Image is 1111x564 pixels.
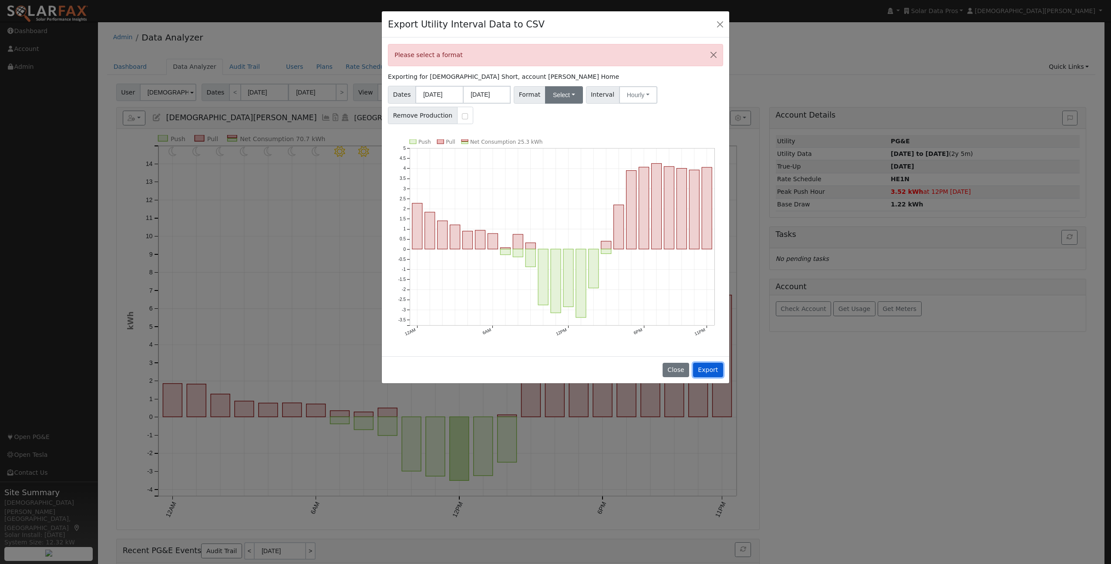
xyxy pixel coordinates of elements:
[513,249,523,257] rect: onclick=""
[438,221,448,249] rect: onclick=""
[704,44,723,66] button: Close
[404,146,406,151] text: 5
[589,249,599,288] rect: onclick=""
[418,139,431,145] text: Push
[586,86,619,104] span: Interval
[601,249,611,254] rect: onclick=""
[388,86,416,104] span: Dates
[525,243,535,249] rect: onclick=""
[545,86,583,104] button: Select
[500,248,510,249] rect: onclick=""
[400,196,406,201] text: 2.5
[388,17,545,31] h4: Export Utility Interval Data to CSV
[555,327,567,336] text: 12PM
[400,176,406,181] text: 3.5
[664,166,674,249] rect: onclick=""
[702,167,712,249] rect: onclick=""
[500,249,510,255] rect: onclick=""
[388,107,458,124] span: Remove Production
[619,86,657,104] button: Hourly
[398,277,406,282] text: -1.5
[538,249,548,305] rect: onclick=""
[425,212,435,249] rect: onclick=""
[388,72,619,81] label: Exporting for [DEMOGRAPHIC_DATA] Short, account [PERSON_NAME] Home
[463,231,473,249] rect: onclick=""
[714,18,726,30] button: Close
[400,236,406,241] text: 0.5
[475,230,485,249] rect: onclick=""
[388,44,723,66] div: Please select a format
[398,257,406,262] text: -0.5
[626,171,636,249] rect: onclick=""
[694,327,706,336] text: 11PM
[404,327,416,336] text: 12AM
[402,287,406,292] text: -2
[677,169,687,249] rect: onclick=""
[525,249,535,267] rect: onclick=""
[488,233,498,249] rect: onclick=""
[446,139,455,145] text: Pull
[614,205,624,249] rect: onclick=""
[482,327,492,335] text: 6AM
[404,247,406,252] text: 0
[412,203,422,249] rect: onclick=""
[639,167,649,249] rect: onclick=""
[651,163,661,249] rect: onclick=""
[563,249,573,307] rect: onclick=""
[601,241,611,249] rect: onclick=""
[398,317,406,322] text: -3.5
[551,249,561,313] rect: onclick=""
[576,249,586,317] rect: onclick=""
[400,156,406,161] text: 4.5
[633,327,643,335] text: 6PM
[402,307,406,312] text: -3
[404,186,406,191] text: 3
[513,234,523,249] rect: onclick=""
[404,166,406,171] text: 4
[663,363,689,378] button: Close
[404,226,406,231] text: 1
[470,139,542,145] text: Net Consumption 25.3 kWh
[514,86,545,104] span: Format
[404,206,406,211] text: 2
[400,216,406,221] text: 1.5
[450,225,460,249] rect: onclick=""
[402,267,406,272] text: -1
[689,170,699,249] rect: onclick=""
[693,363,723,378] button: Export
[398,297,406,302] text: -2.5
